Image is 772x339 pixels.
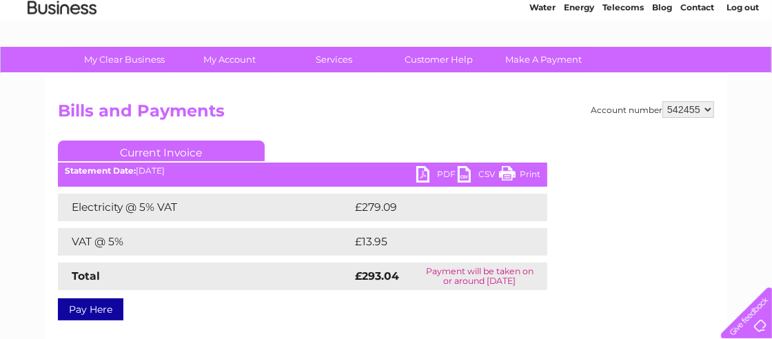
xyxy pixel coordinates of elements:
td: VAT @ 5% [58,228,352,256]
a: CSV [458,166,499,186]
td: Electricity @ 5% VAT [58,194,352,221]
a: Print [499,166,540,186]
a: Energy [564,59,594,69]
div: Account number [591,101,714,118]
td: £279.09 [352,194,523,221]
a: Services [278,47,392,72]
a: Blog [652,59,672,69]
a: My Account [173,47,287,72]
a: PDF [416,166,458,186]
a: Make A Payment [487,47,601,72]
b: Statement Date: [65,165,136,176]
a: My Clear Business [68,47,182,72]
a: 0333 014 3131 [512,7,607,24]
div: [DATE] [58,166,547,176]
h2: Bills and Payments [58,101,714,127]
strong: £293.04 [355,269,399,282]
td: Payment will be taken on or around [DATE] [412,263,547,290]
img: logo.png [27,36,97,78]
strong: Total [72,269,100,282]
a: Current Invoice [58,141,265,161]
a: Telecoms [602,59,644,69]
a: Pay Here [58,298,123,320]
a: Contact [680,59,714,69]
div: Clear Business is a trading name of Verastar Limited (registered in [GEOGRAPHIC_DATA] No. 3667643... [61,8,713,67]
a: Water [529,59,556,69]
td: £13.95 [352,228,518,256]
a: Log out [727,59,759,69]
a: Customer Help [383,47,496,72]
